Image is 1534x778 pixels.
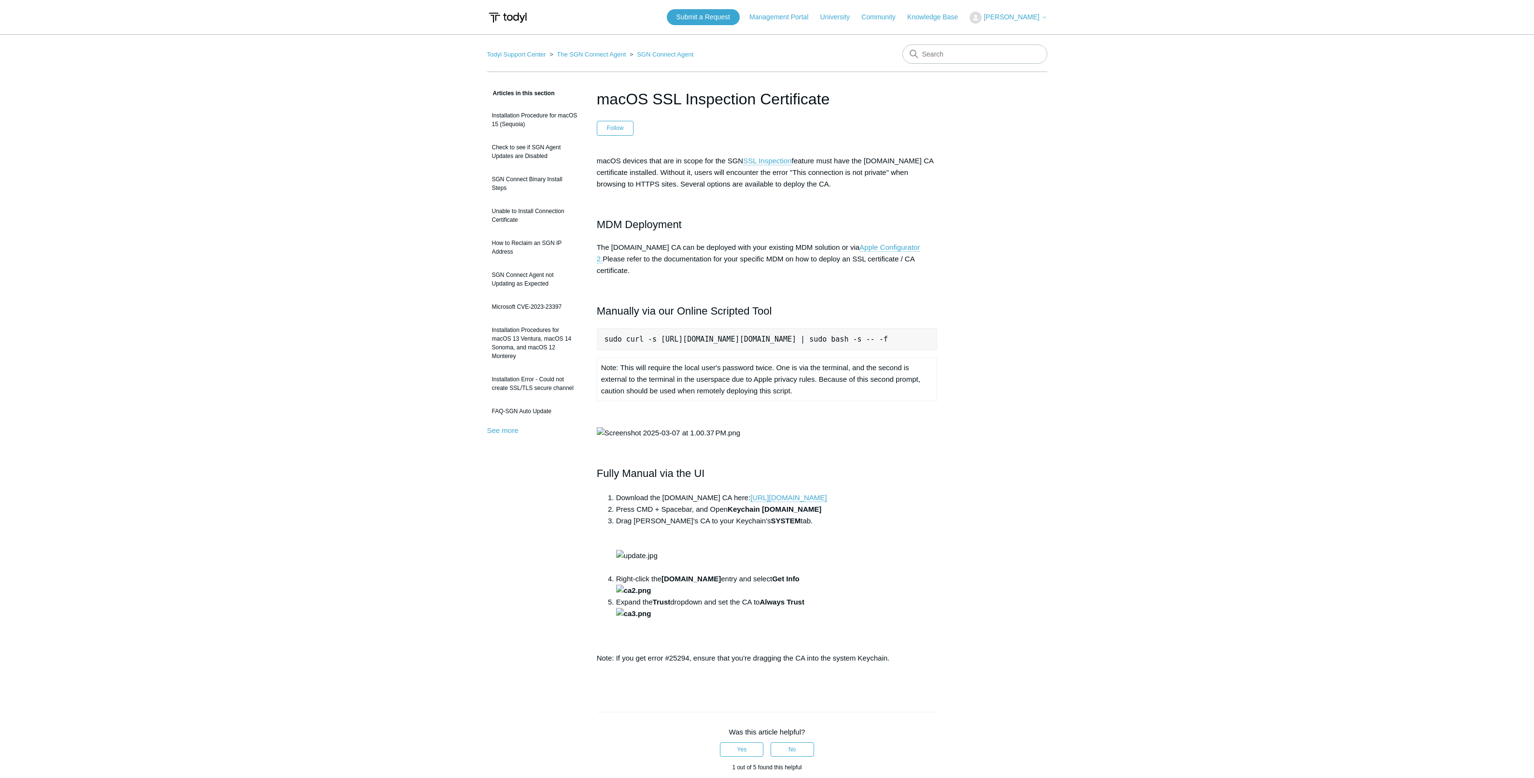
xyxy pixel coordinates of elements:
li: SGN Connect Agent [628,51,693,58]
h2: Fully Manual via the UI [597,465,938,482]
a: Unable to Install Connection Certificate [487,202,582,229]
a: Installation Procedure for macOS 15 (Sequoia) [487,106,582,133]
img: Todyl Support Center Help Center home page [487,9,528,27]
img: ca2.png [616,585,651,596]
span: Articles in this section [487,90,555,97]
li: Right-click the entry and select [616,573,938,596]
span: 1 out of 5 found this helpful [732,764,802,771]
a: Apple Configurator 2. [597,243,920,263]
a: SGN Connect Agent [637,51,693,58]
input: Search [902,44,1047,64]
pre: sudo curl -s [URL][DOMAIN_NAME][DOMAIN_NAME] | sudo bash -s -- -f [597,328,938,350]
li: Expand the dropdown and set the CA to [616,596,938,643]
h2: MDM Deployment [597,216,938,233]
strong: Keychain [DOMAIN_NAME] [728,505,821,513]
td: Note: This will require the local user's password twice. One is via the terminal, and the second ... [597,358,937,401]
a: Todyl Support Center [487,51,546,58]
button: [PERSON_NAME] [970,12,1047,24]
a: University [820,12,859,22]
strong: SYSTEM [771,517,801,525]
span: Was this article helpful? [729,728,805,736]
img: Screenshot 2025-03-07 at 1.00.37 PM.png [597,427,740,439]
img: ca3.png [616,608,651,620]
strong: Get Info [616,575,800,594]
li: Press CMD + Spacebar, and Open [616,504,938,515]
a: Installation Procedures for macOS 13 Ventura, macOS 14 Sonoma, and macOS 12 Monterey [487,321,582,365]
p: The [DOMAIN_NAME] CA can be deployed with your existing MDM solution or via Please refer to the d... [597,242,938,276]
li: Download the [DOMAIN_NAME] CA here: [616,492,938,504]
a: Submit a Request [667,9,740,25]
a: SSL Inspection [743,157,791,165]
button: Follow Article [597,121,634,135]
h2: Manually via our Online Scripted Tool [597,303,938,319]
button: This article was helpful [720,742,763,757]
a: Knowledge Base [907,12,968,22]
a: Installation Error - Could not create SSL/TLS secure channel [487,370,582,397]
p: Note: If you get error #25294, ensure that you're dragging the CA into the system Keychain. [597,652,938,664]
a: Community [861,12,905,22]
a: FAQ-SGN Auto Update [487,402,582,420]
li: Drag [PERSON_NAME]'s CA to your Keychain's tab. [616,515,938,573]
a: See more [487,426,519,434]
h1: macOS SSL Inspection Certificate [597,87,938,111]
img: update.jpg [616,550,658,562]
strong: Trust [653,598,671,606]
a: Management Portal [749,12,818,22]
a: SGN Connect Binary Install Steps [487,170,582,197]
strong: Always Trust [616,598,804,618]
span: [PERSON_NAME] [984,13,1039,21]
button: This article was not helpful [771,742,814,757]
a: SGN Connect Agent not Updating as Expected [487,266,582,293]
a: How to Reclaim an SGN IP Address [487,234,582,261]
p: macOS devices that are in scope for the SGN feature must have the [DOMAIN_NAME] CA certificate in... [597,155,938,190]
li: Todyl Support Center [487,51,548,58]
a: [URL][DOMAIN_NAME] [750,493,827,502]
strong: [DOMAIN_NAME] [661,575,721,583]
a: Check to see if SGN Agent Updates are Disabled [487,138,582,165]
li: The SGN Connect Agent [548,51,628,58]
a: Microsoft CVE-2023-23397 [487,298,582,316]
a: The SGN Connect Agent [557,51,626,58]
